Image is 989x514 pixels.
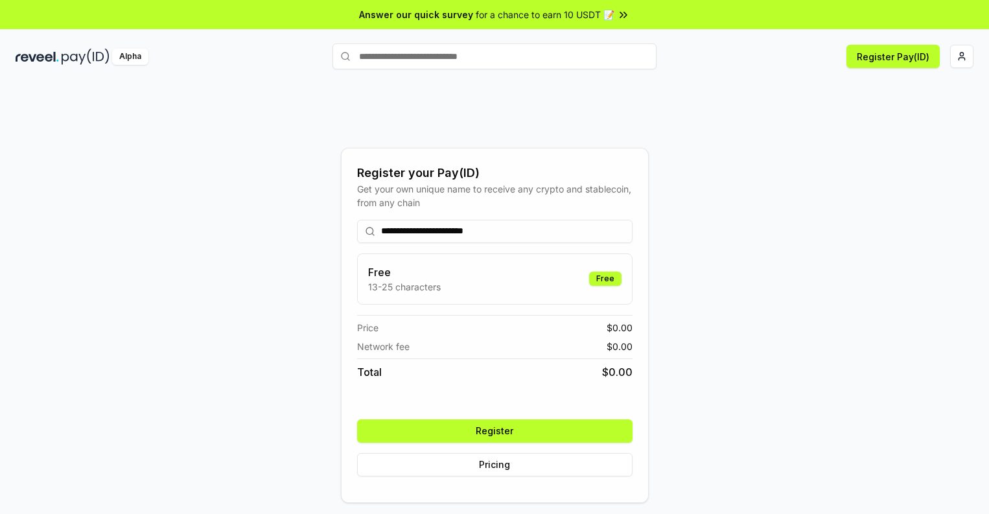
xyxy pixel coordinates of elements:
[607,321,633,334] span: $ 0.00
[357,321,378,334] span: Price
[476,8,614,21] span: for a chance to earn 10 USDT 📝
[357,453,633,476] button: Pricing
[357,164,633,182] div: Register your Pay(ID)
[359,8,473,21] span: Answer our quick survey
[589,272,622,286] div: Free
[357,419,633,443] button: Register
[62,49,110,65] img: pay_id
[368,280,441,294] p: 13-25 characters
[607,340,633,353] span: $ 0.00
[357,182,633,209] div: Get your own unique name to receive any crypto and stablecoin, from any chain
[16,49,59,65] img: reveel_dark
[602,364,633,380] span: $ 0.00
[357,364,382,380] span: Total
[357,340,410,353] span: Network fee
[368,264,441,280] h3: Free
[112,49,148,65] div: Alpha
[846,45,940,68] button: Register Pay(ID)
